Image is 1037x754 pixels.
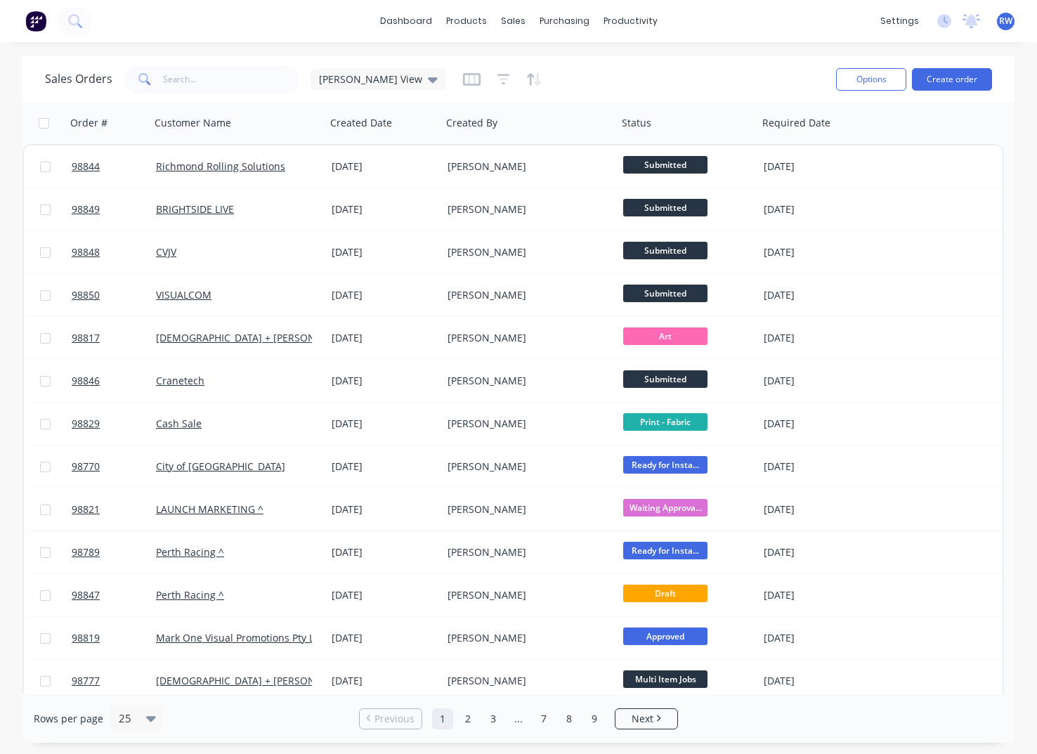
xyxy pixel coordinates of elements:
a: City of [GEOGRAPHIC_DATA] [156,460,285,473]
input: Search... [163,65,300,93]
a: Page 7 [533,708,554,729]
div: [DATE] [764,545,875,559]
div: [DATE] [332,160,436,174]
div: [PERSON_NAME] [448,288,604,302]
div: [DATE] [332,460,436,474]
a: Mark One Visual Promotions Pty Ltd (M1V)^ [156,631,358,644]
a: dashboard [373,11,439,32]
div: [PERSON_NAME] [448,245,604,259]
a: Jump forward [508,708,529,729]
span: Next [632,712,653,726]
div: [PERSON_NAME] [448,545,604,559]
div: [DATE] [332,288,436,302]
a: Next page [615,712,677,726]
a: 98844 [72,145,156,188]
span: Ready for Insta... [623,542,707,559]
div: [PERSON_NAME] [448,160,604,174]
span: Previous [374,712,415,726]
div: Order # [70,116,107,130]
span: 98847 [72,588,100,602]
div: [PERSON_NAME] [448,374,604,388]
span: Print - Fabric [623,413,707,431]
a: Page 1 is your current page [432,708,453,729]
a: Cash Sale [156,417,202,430]
a: [DEMOGRAPHIC_DATA] + [PERSON_NAME] ^ [156,674,360,687]
div: [DATE] [332,202,436,216]
a: 98817 [72,317,156,359]
a: 98846 [72,360,156,402]
div: products [439,11,494,32]
span: 98849 [72,202,100,216]
div: Customer Name [155,116,231,130]
span: Art [623,327,707,345]
ul: Pagination [353,708,684,729]
h1: Sales Orders [45,72,112,86]
div: settings [873,11,926,32]
a: Page 9 [584,708,605,729]
span: Draft [623,585,707,602]
div: [DATE] [764,160,875,174]
div: [PERSON_NAME] [448,588,604,602]
span: Submitted [623,242,707,259]
div: [DATE] [332,245,436,259]
div: [DATE] [764,588,875,602]
span: 98850 [72,288,100,302]
a: 98770 [72,446,156,488]
span: 98770 [72,460,100,474]
span: Submitted [623,199,707,216]
span: 98844 [72,160,100,174]
div: [PERSON_NAME] [448,674,604,688]
div: [DATE] [764,288,875,302]
div: purchasing [533,11,596,32]
span: 98777 [72,674,100,688]
div: [DATE] [332,545,436,559]
div: [DATE] [764,331,875,345]
div: [DATE] [764,374,875,388]
div: [DATE] [332,374,436,388]
a: 98848 [72,231,156,273]
div: [DATE] [332,417,436,431]
img: Factory [25,11,46,32]
a: 98849 [72,188,156,230]
a: Perth Racing ^ [156,545,224,559]
span: RW [999,15,1012,27]
div: Created By [446,116,497,130]
div: [DATE] [332,674,436,688]
a: 98847 [72,574,156,616]
a: BRIGHTSIDE LIVE [156,202,234,216]
a: Page 2 [457,708,478,729]
div: Required Date [762,116,830,130]
div: [DATE] [764,502,875,516]
div: [DATE] [332,502,436,516]
span: Approved [623,628,707,645]
div: [DATE] [764,245,875,259]
span: 98819 [72,631,100,645]
span: 98817 [72,331,100,345]
div: Status [622,116,651,130]
div: [DATE] [332,588,436,602]
span: 98848 [72,245,100,259]
a: Page 3 [483,708,504,729]
span: Rows per page [34,712,103,726]
span: 98789 [72,545,100,559]
span: Waiting Approva... [623,499,707,516]
div: [DATE] [764,202,875,216]
span: Multi Item Jobs [623,670,707,688]
a: Previous page [360,712,422,726]
a: CVJV [156,245,176,259]
span: Submitted [623,370,707,388]
span: 98829 [72,417,100,431]
div: [DATE] [764,417,875,431]
span: [PERSON_NAME] View [319,72,422,86]
div: [DATE] [764,674,875,688]
div: [DATE] [332,331,436,345]
a: VISUALCOM [156,288,211,301]
span: Submitted [623,156,707,174]
a: 98821 [72,488,156,531]
div: [DATE] [764,631,875,645]
span: 98821 [72,502,100,516]
button: Create order [912,68,992,91]
div: [PERSON_NAME] [448,202,604,216]
a: [DEMOGRAPHIC_DATA] + [PERSON_NAME] ^ [156,331,360,344]
div: sales [494,11,533,32]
